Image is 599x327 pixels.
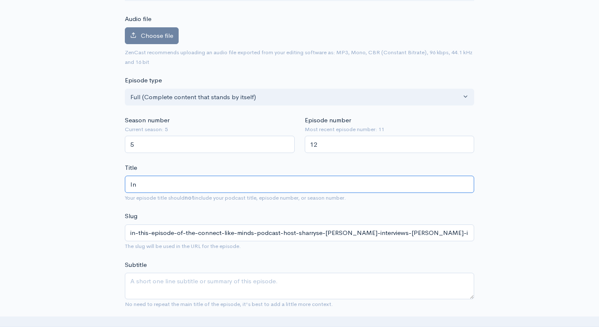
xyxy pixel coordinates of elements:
[125,89,474,106] button: Full (Complete content that stands by itself)
[141,32,173,40] span: Choose file
[125,125,295,134] small: Current season: 5
[125,243,241,250] small: The slug will be used in the URL for the episode.
[125,49,472,66] small: ZenCast recommends uploading an audio file exported from your editing software as: MP3, Mono, CBR...
[305,136,475,153] input: Enter episode number
[305,116,351,125] label: Episode number
[305,125,475,134] small: Most recent episode number: 11
[125,136,295,153] input: Enter season number for this episode
[130,92,461,102] div: Full (Complete content that stands by itself)
[125,76,162,85] label: Episode type
[125,301,333,308] small: No need to repeat the main title of the episode, it's best to add a little more context.
[125,224,474,242] input: title-of-episode
[125,176,474,193] input: What is the episode's title?
[125,194,346,201] small: Your episode title should include your podcast title, episode number, or season number.
[125,14,151,24] label: Audio file
[185,194,194,201] strong: not
[125,163,137,173] label: Title
[125,211,137,221] label: Slug
[125,116,169,125] label: Season number
[125,260,147,270] label: Subtitle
